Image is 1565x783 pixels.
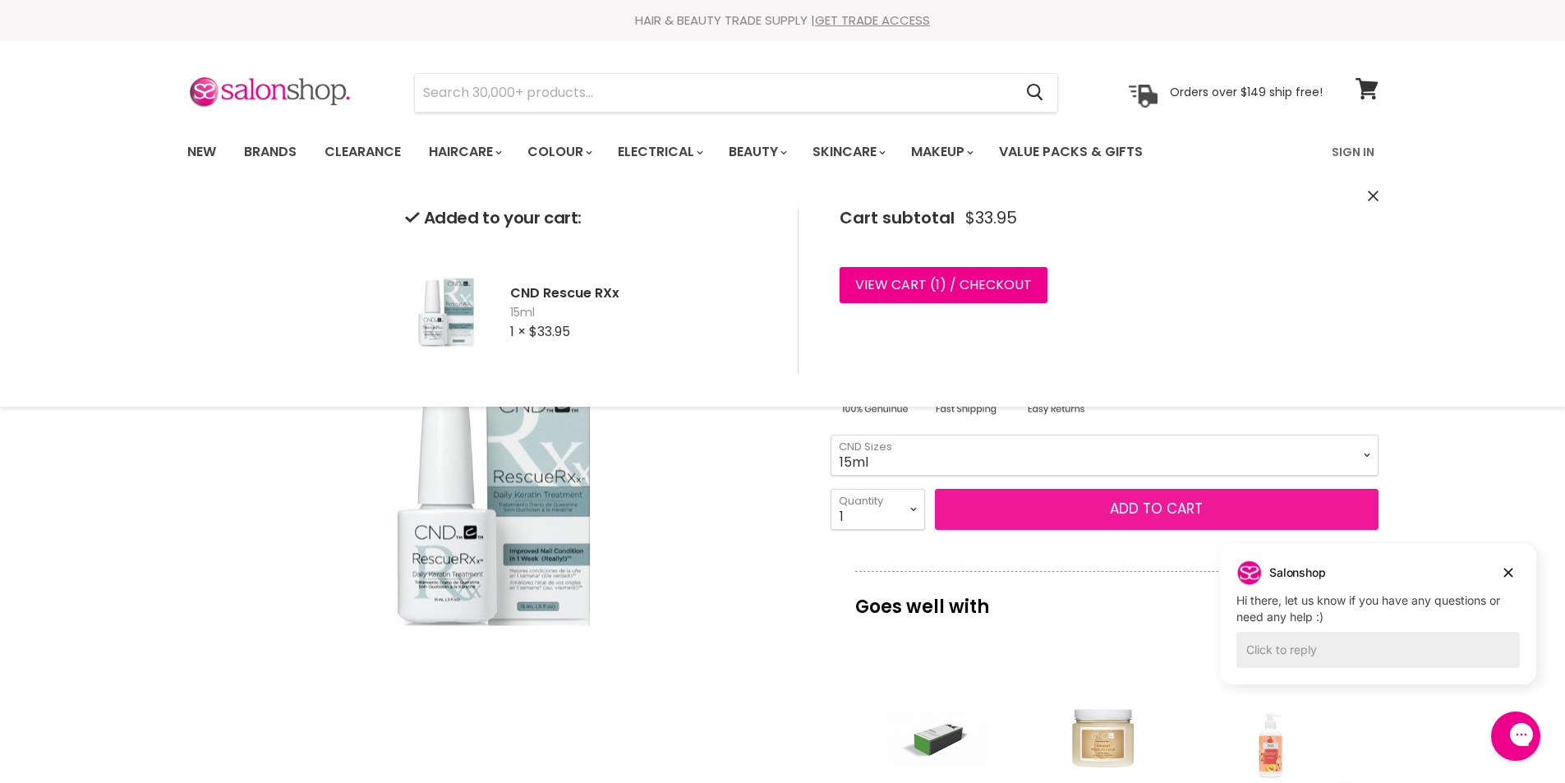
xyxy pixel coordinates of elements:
span: Cart subtotal [840,206,955,229]
div: HAIR & BEAUTY TRADE SUPPLY | [167,12,1399,29]
span: 15ml [510,305,771,321]
a: Beauty [716,135,797,169]
h2: Added to your cart: [405,209,771,228]
span: 1 [936,275,940,294]
button: Search [1014,74,1057,112]
p: Orders over $149 ship free! [1170,85,1323,99]
iframe: Gorgias live chat messenger [1483,706,1549,767]
a: New [175,135,228,169]
iframe: Gorgias live chat campaigns [1208,541,1549,709]
img: CND Rescue RXx [350,288,638,721]
span: 1 × [510,322,526,341]
a: Clearance [312,135,413,169]
a: Colour [515,135,602,169]
span: $33.95 [965,209,1017,228]
span: $33.95 [529,322,570,341]
p: Goes well with [855,571,1354,625]
button: Add to cart [935,489,1379,530]
input: Search [415,74,1014,112]
ul: Main menu [175,128,1239,176]
form: Product [414,73,1058,113]
h2: CND Rescue RXx [510,284,771,302]
nav: Main [167,128,1399,176]
a: Sign In [1322,135,1384,169]
a: Electrical [605,135,713,169]
img: CND Rescue RXx [405,251,487,375]
a: View cart (1) / Checkout [840,267,1047,303]
select: Quantity [831,489,925,530]
a: Skincare [800,135,895,169]
button: Close [1368,188,1379,205]
a: GET TRADE ACCESS [815,12,930,29]
a: Value Packs & Gifts [987,135,1155,169]
a: Brands [232,135,309,169]
a: Makeup [899,135,983,169]
a: Haircare [417,135,512,169]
